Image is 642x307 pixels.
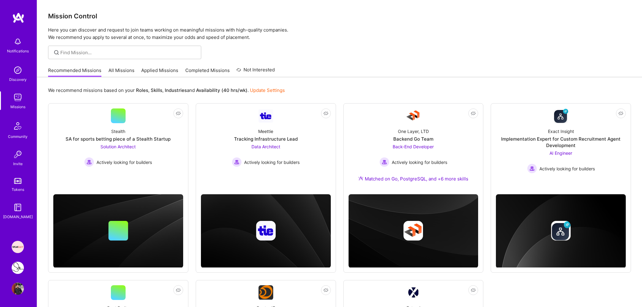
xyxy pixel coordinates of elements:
p: Here you can discover and request to join teams working on meaningful missions with high-quality ... [48,26,631,41]
div: Invite [13,161,23,167]
span: Back-End Developer [393,144,434,149]
h3: Mission Control [48,12,631,20]
div: Meettie [258,128,273,135]
a: Recommended Missions [48,67,101,77]
i: icon EyeClosed [471,111,476,116]
div: SA for sports betting piece of a Stealth Startup [66,136,171,142]
img: logo [12,12,25,23]
i: icon EyeClosed [176,111,181,116]
i: icon SearchGrey [53,49,60,56]
img: User Avatar [12,282,24,295]
b: Availability (40 hrs/wk) [196,87,247,93]
a: All Missions [108,67,134,77]
a: Completed Missions [185,67,230,77]
img: cover [53,194,183,268]
i: icon EyeClosed [323,288,328,293]
div: Notifications [7,48,29,54]
img: Company logo [256,221,276,241]
img: Company Logo [408,287,418,298]
a: StealthSA for sports betting piece of a Stealth StartupSolution Architect Actively looking for bu... [53,108,183,185]
div: Tokens [12,186,24,193]
img: bell [12,36,24,48]
div: One Layer, LTD [398,128,429,135]
img: teamwork [12,91,24,104]
img: Company Logo [406,108,421,123]
a: Applied Missions [141,67,178,77]
img: cover [496,194,626,268]
a: Update Settings [250,87,285,93]
img: Company Logo [259,285,273,299]
span: Data Architect [251,144,280,149]
b: Skills [151,87,162,93]
img: Company logo [403,221,423,241]
img: Community [10,119,25,133]
i: icon EyeClosed [618,111,623,116]
span: Actively looking for builders [96,159,152,165]
a: Company LogoExact InsightImplementation Expert for Custom Recruitment Agent DevelopmentAI Enginee... [496,108,626,185]
div: Backend Go Team [393,136,433,142]
span: Solution Architect [100,144,136,149]
p: We recommend missions based on your , , and . [48,87,285,93]
img: Ateam Purple Icon [358,176,363,181]
span: Actively looking for builders [392,159,447,165]
b: Roles [136,87,148,93]
div: Discovery [9,76,27,83]
img: Company logo [551,221,571,241]
a: Company LogoOne Layer, LTDBackend Go TeamBack-End Developer Actively looking for buildersActively... [349,108,478,189]
img: Actively looking for builders [380,157,389,167]
b: Industries [165,87,187,93]
span: Actively looking for builders [244,159,300,165]
img: cover [349,194,478,268]
div: Stealth [111,128,125,135]
div: Community [8,133,28,140]
img: Actively looking for builders [527,164,537,173]
img: discovery [12,64,24,76]
a: Not Interested [236,66,275,77]
img: Actively looking for builders [232,157,242,167]
div: Tracking Infrastructure Lead [234,136,298,142]
div: Implementation Expert for Custom Recruitment Agent Development [496,136,626,149]
a: User Avatar [10,282,25,295]
input: Find Mission... [60,49,197,56]
i: icon EyeClosed [323,111,328,116]
img: SlingShot Pixa : Backend Engineer for Sports Photography Workflow Platform [12,262,24,274]
img: guide book [12,201,24,214]
img: tokens [14,178,21,184]
span: AI Engineer [549,150,572,156]
img: Invite [12,148,24,161]
img: Actively looking for builders [84,157,94,167]
img: cover [201,194,331,268]
a: Company LogoMeettieTracking Infrastructure LeadData Architect Actively looking for buildersActive... [201,108,331,185]
i: icon EyeClosed [176,288,181,293]
img: Company Logo [259,109,273,123]
div: [DOMAIN_NAME] [3,214,33,220]
img: Company Logo [553,108,568,123]
div: Exact Insight [548,128,574,135]
i: icon EyeClosed [471,288,476,293]
div: Matched on Go, PostgreSQL, and +6 more skills [358,176,468,182]
div: Missions [10,104,25,110]
a: Speakeasy: Software Engineer to help Customers write custom functions [10,241,25,253]
span: Actively looking for builders [539,165,595,172]
a: SlingShot Pixa : Backend Engineer for Sports Photography Workflow Platform [10,262,25,274]
img: Speakeasy: Software Engineer to help Customers write custom functions [12,241,24,253]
